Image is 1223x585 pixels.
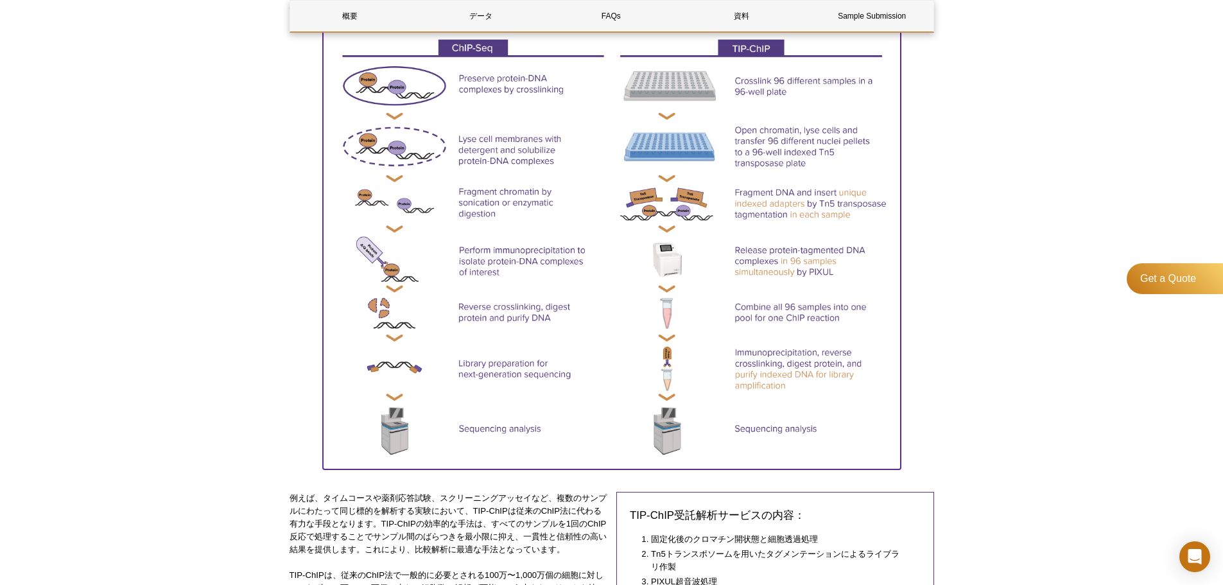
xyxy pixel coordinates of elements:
a: Sample Submission [811,1,932,31]
a: FAQs [551,1,672,31]
a: 概要 [290,1,411,31]
img: TIP-ChIP and ChIP Comparison Chart [323,30,901,466]
div: Open Intercom Messenger [1179,541,1210,572]
h3: TIP-ChIP受託解析サービスの内容： [630,508,921,523]
a: Get a Quote [1127,263,1223,294]
a: データ [421,1,541,31]
li: Tn5トランスポソームを用いたタグメンテーションによるライブラリ作製 [651,548,908,573]
p: 例えば、タイムコースや薬剤応答試験、スクリーニングアッセイなど、複数のサンプルにわたって同じ標的を解析する実験において、TIP-ChIPは従来のChIP法に代わる有力な手段となります。TIP-C... [290,492,607,556]
li: 固定化後のクロマチン開状態と細胞透過処理 [651,533,908,546]
a: 資料 [681,1,802,31]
